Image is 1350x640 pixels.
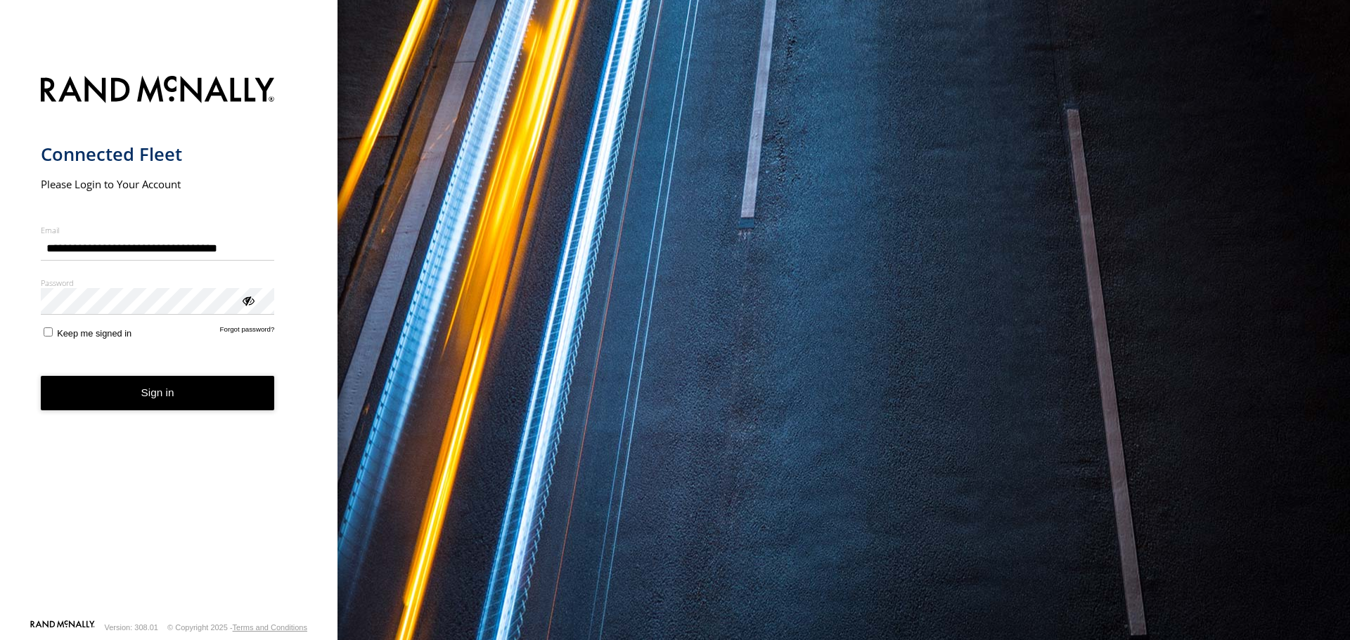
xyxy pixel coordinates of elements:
[44,327,53,337] input: Keep me signed in
[41,73,275,109] img: Rand McNally
[167,623,307,632] div: © Copyright 2025 -
[41,225,275,235] label: Email
[105,623,158,632] div: Version: 308.01
[41,177,275,191] h2: Please Login to Your Account
[57,328,131,339] span: Keep me signed in
[240,293,255,307] div: ViewPassword
[233,623,307,632] a: Terms and Conditions
[41,376,275,410] button: Sign in
[41,67,297,619] form: main
[220,325,275,339] a: Forgot password?
[41,277,275,288] label: Password
[30,620,95,634] a: Visit our Website
[41,143,275,166] h1: Connected Fleet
